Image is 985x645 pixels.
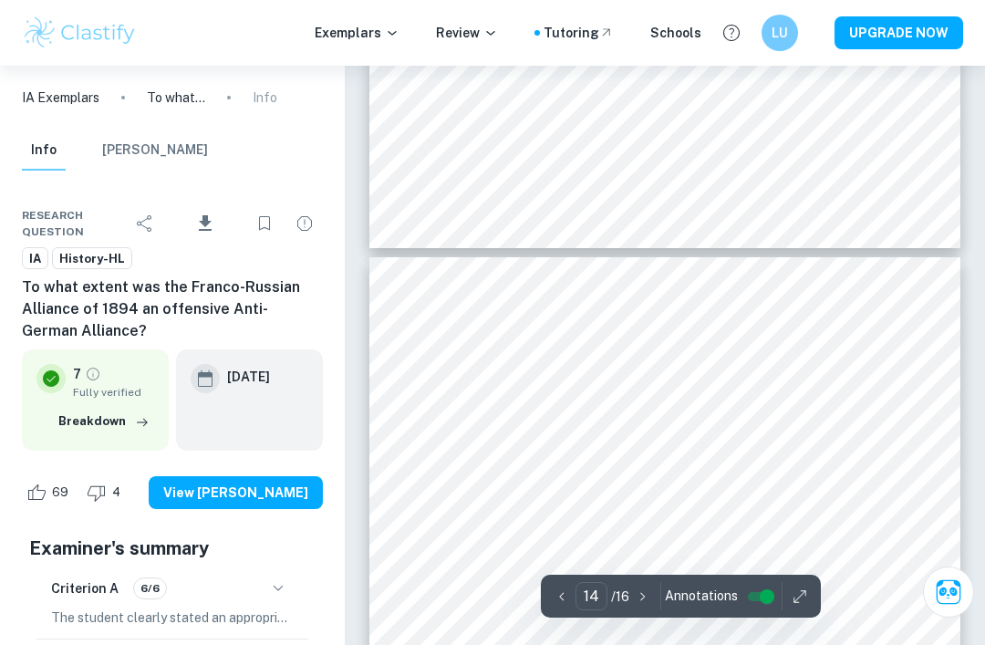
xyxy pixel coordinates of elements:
span: History-HL [53,250,131,268]
div: Report issue [286,205,323,242]
span: 4 [102,484,130,502]
span: Fully verified [73,384,154,401]
a: Schools [650,23,701,43]
div: Download [167,200,243,247]
div: Like [22,478,78,507]
button: View [PERSON_NAME] [149,476,323,509]
h6: Criterion A [51,578,119,598]
a: IA [22,247,48,270]
span: IA [23,250,47,268]
button: [PERSON_NAME] [102,130,208,171]
div: Dislike [82,478,130,507]
a: History-HL [52,247,132,270]
p: 7 [73,364,81,384]
p: The student clearly stated an appropriate and specific question for the historical investigation,... [51,608,294,628]
p: Info [253,88,277,108]
h6: To what extent was the Franco-Russian Alliance of 1894 an offensive Anti-German Alliance? [22,276,323,342]
button: UPGRADE NOW [835,16,963,49]
span: 6/6 [134,580,166,597]
a: Grade fully verified [85,366,101,382]
h6: LU [770,23,791,43]
div: Bookmark [246,205,283,242]
p: Review [436,23,498,43]
button: Help and Feedback [716,17,747,48]
div: Share [127,205,163,242]
button: Breakdown [54,408,154,435]
span: Research question [22,207,127,240]
a: Tutoring [544,23,614,43]
button: LU [762,15,798,51]
button: Info [22,130,66,171]
h6: [DATE] [227,367,270,387]
span: Annotations [665,587,738,606]
span: 69 [42,484,78,502]
img: Clastify logo [22,15,138,51]
a: IA Exemplars [22,88,99,108]
p: To what extent was the Franco-Russian Alliance of 1894 an offensive Anti-German Alliance? [147,88,205,108]
p: / 16 [611,587,629,607]
button: Ask Clai [923,567,974,618]
h5: Examiner's summary [29,535,316,562]
p: Exemplars [315,23,399,43]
